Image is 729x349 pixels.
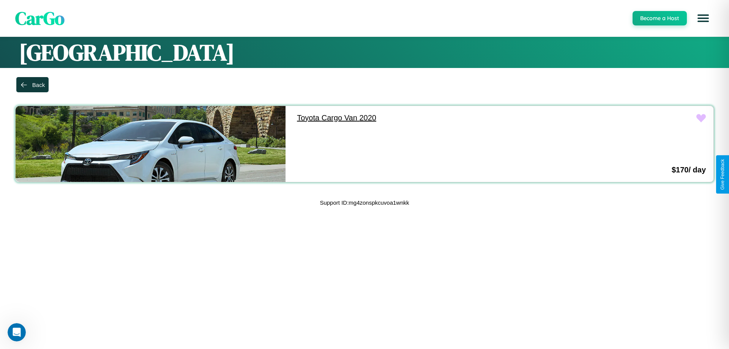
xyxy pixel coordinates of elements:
[16,77,49,92] button: Back
[15,6,65,31] span: CarGo
[19,37,710,68] h1: [GEOGRAPHIC_DATA]
[289,106,559,130] a: Toyota Cargo Van 2020
[720,159,725,190] div: Give Feedback
[672,166,706,174] h3: $ 170 / day
[320,197,409,208] p: Support ID: mg4zonspkcuvoa1wnkk
[693,8,714,29] button: Open menu
[32,82,45,88] div: Back
[8,323,26,341] iframe: Intercom live chat
[633,11,687,25] button: Become a Host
